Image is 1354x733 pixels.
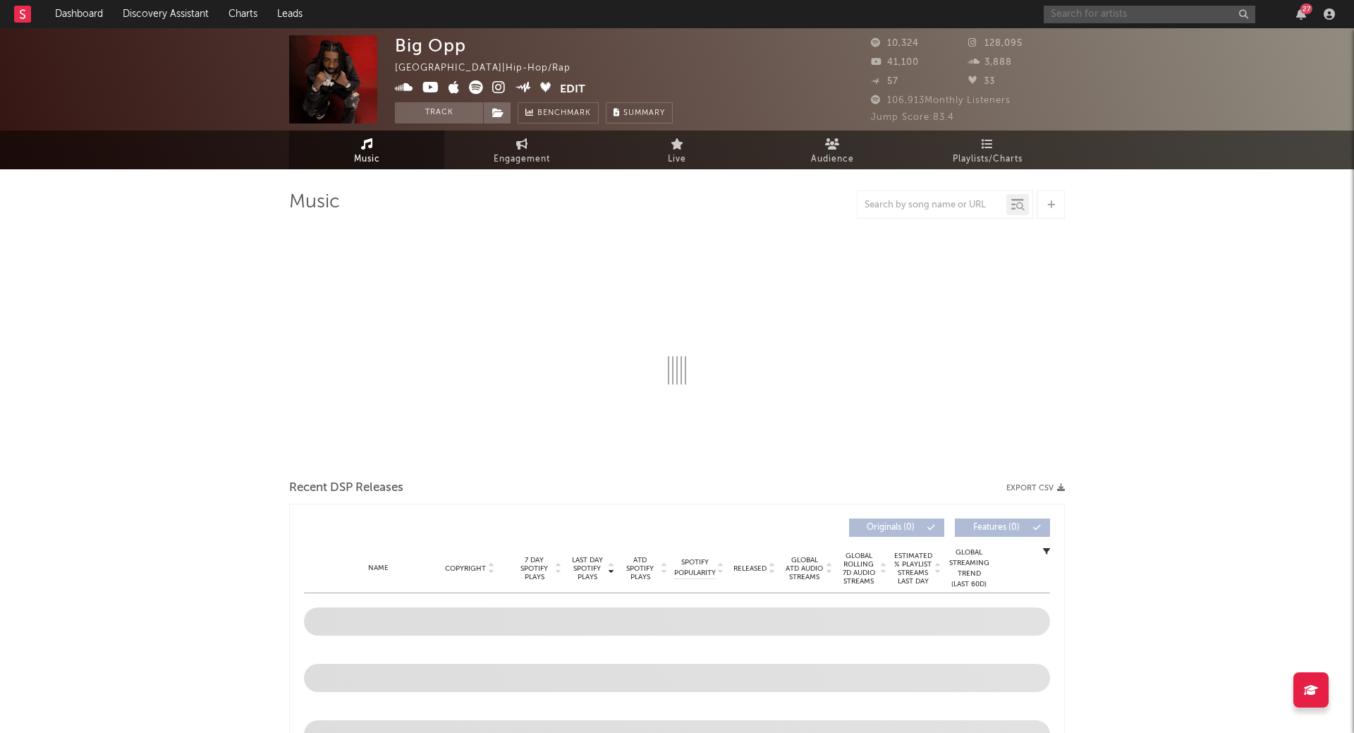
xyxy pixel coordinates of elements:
span: 10,324 [871,39,919,48]
span: ATD Spotify Plays [621,556,659,581]
span: 41,100 [871,58,919,67]
span: Jump Score: 83.4 [871,113,954,122]
button: Track [395,102,483,123]
div: Big Opp [395,35,466,56]
span: Benchmark [537,105,591,122]
div: Global Streaming Trend (Last 60D) [948,547,990,590]
a: Benchmark [518,102,599,123]
a: Music [289,131,444,169]
button: Export CSV [1006,484,1065,492]
span: Summary [623,109,665,117]
span: Spotify Popularity [674,557,716,578]
span: Copyright [445,564,486,573]
span: Estimated % Playlist Streams Last Day [893,552,932,586]
button: Summary [606,102,673,123]
input: Search for artists [1044,6,1255,23]
span: Released [733,564,767,573]
input: Search by song name or URL [858,200,1006,211]
span: Live [668,151,686,168]
div: 27 [1300,4,1312,14]
span: Recent DSP Releases [289,480,403,497]
a: Playlists/Charts [910,131,1065,169]
span: 57 [871,77,898,86]
a: Engagement [444,131,599,169]
span: 3,888 [968,58,1012,67]
span: Engagement [494,151,550,168]
div: [GEOGRAPHIC_DATA] | Hip-Hop/Rap [395,60,587,77]
a: Audience [755,131,910,169]
div: Name [332,563,425,574]
span: 106,913 Monthly Listeners [871,96,1011,105]
span: 7 Day Spotify Plays [516,556,553,581]
a: Live [599,131,755,169]
span: Playlists/Charts [953,151,1023,168]
button: Originals(0) [849,519,944,537]
button: Features(0) [955,519,1050,537]
span: 128,095 [968,39,1023,48]
span: Music [354,151,380,168]
span: 33 [968,77,995,86]
span: Last Day Spotify Plays [568,556,606,581]
span: Audience [811,151,854,168]
span: Features ( 0 ) [964,523,1029,532]
span: Originals ( 0 ) [858,523,923,532]
span: Global Rolling 7D Audio Streams [839,552,878,586]
button: Edit [560,80,585,98]
span: Global ATD Audio Streams [785,556,824,581]
button: 27 [1296,8,1306,20]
